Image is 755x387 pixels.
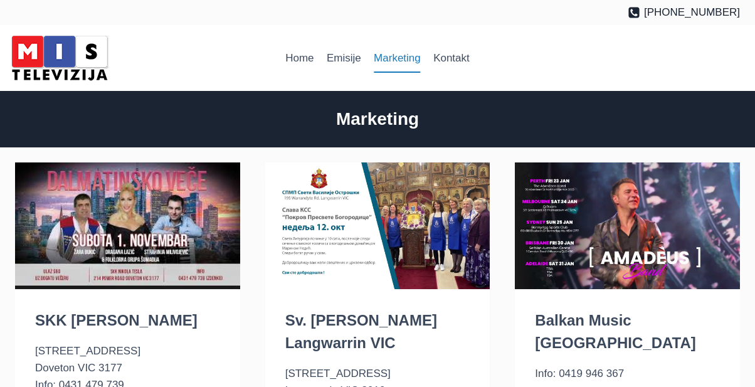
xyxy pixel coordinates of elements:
[285,312,437,351] a: Sv. [PERSON_NAME] Langwarrin VIC
[279,43,320,73] a: Home
[35,312,198,329] a: SKK [PERSON_NAME]
[320,43,367,73] a: Emisije
[15,162,240,289] img: SKK Nikola Tesla
[6,31,113,85] img: MIS Television
[628,4,740,21] a: [PHONE_NUMBER]
[279,43,476,73] nav: Primary
[265,162,490,289] img: Sv. Vasilije Ostroški Langwarrin VIC
[515,162,740,289] img: Balkan Music Australia
[15,106,740,132] h2: Marketing
[427,43,476,73] a: Kontakt
[367,43,427,73] a: Marketing
[535,365,720,382] p: Info: 0419 946 367
[644,4,740,21] span: [PHONE_NUMBER]
[535,312,695,351] a: Balkan Music [GEOGRAPHIC_DATA]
